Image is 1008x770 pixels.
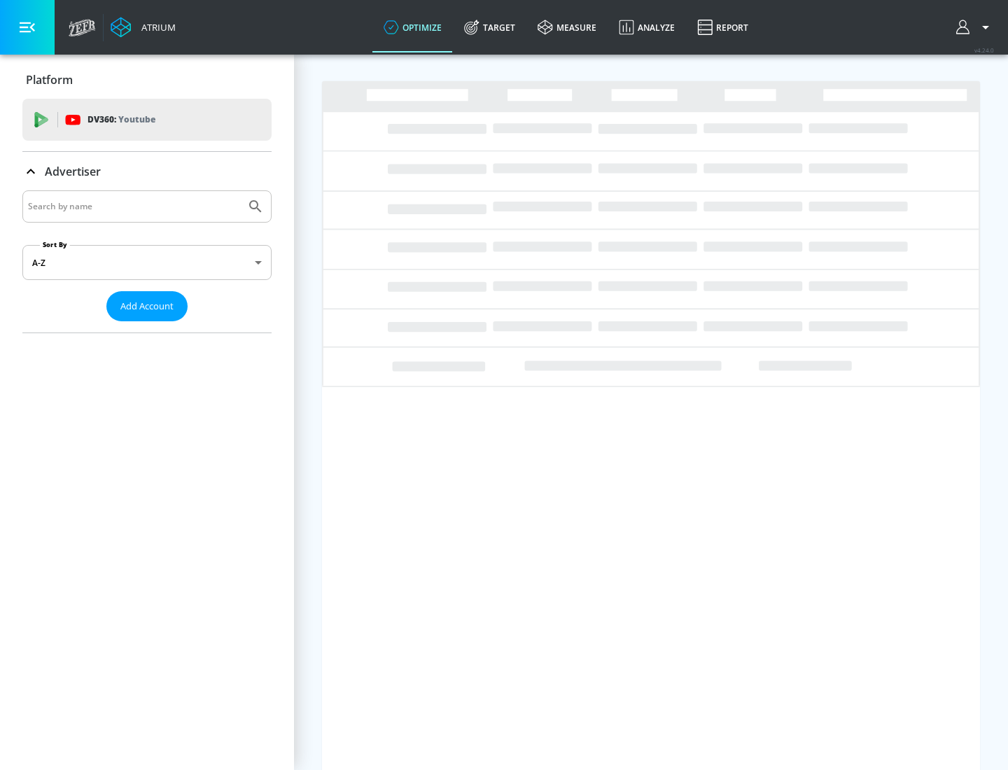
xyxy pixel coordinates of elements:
div: Platform [22,60,272,99]
div: DV360: Youtube [22,99,272,141]
a: Analyze [608,2,686,52]
a: measure [526,2,608,52]
nav: list of Advertiser [22,321,272,332]
div: Atrium [136,21,176,34]
p: Advertiser [45,164,101,179]
span: v 4.24.0 [974,46,994,54]
a: Target [453,2,526,52]
a: Report [686,2,759,52]
div: A-Z [22,245,272,280]
button: Add Account [106,291,188,321]
p: Platform [26,72,73,87]
p: Youtube [118,112,155,127]
label: Sort By [40,240,70,249]
input: Search by name [28,197,240,216]
a: optimize [372,2,453,52]
span: Add Account [120,298,174,314]
div: Advertiser [22,152,272,191]
a: Atrium [111,17,176,38]
div: Advertiser [22,190,272,332]
p: DV360: [87,112,155,127]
